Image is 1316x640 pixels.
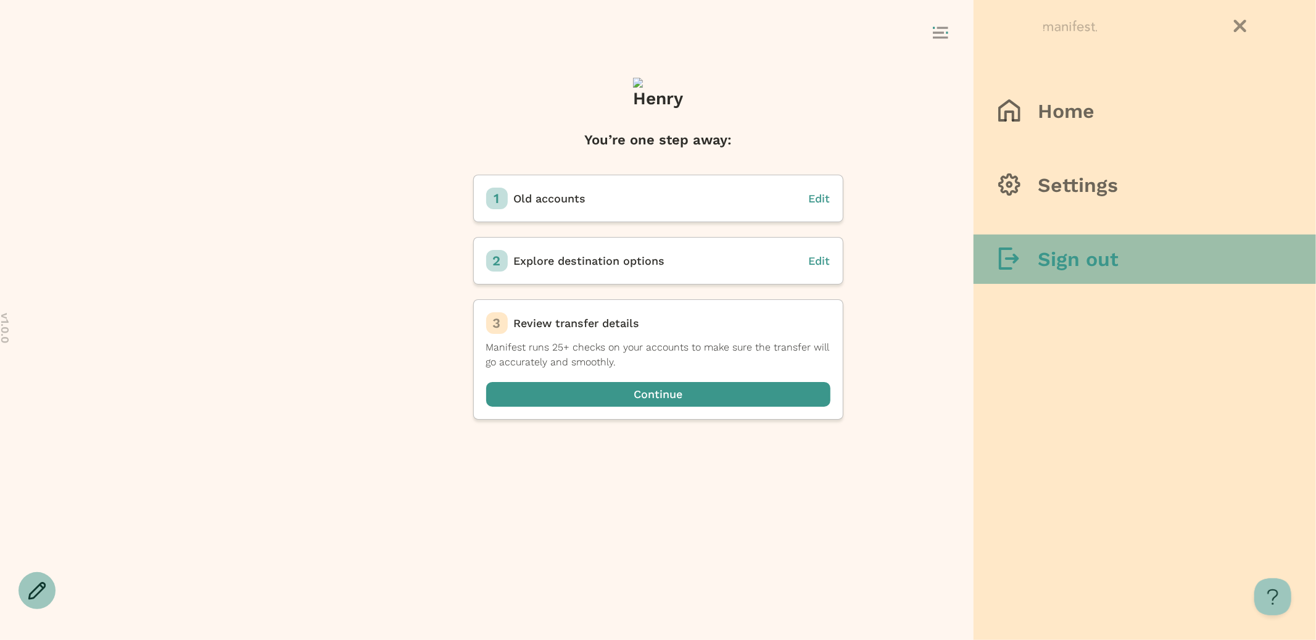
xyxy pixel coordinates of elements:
[1038,247,1119,272] h3: Sign out
[974,86,1316,136] button: Home
[1038,99,1095,123] h3: Home
[1254,578,1291,615] iframe: Help Scout Beacon - Open
[974,235,1316,284] button: Sign out
[1038,173,1118,197] h3: Settings
[974,160,1316,210] button: Settings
